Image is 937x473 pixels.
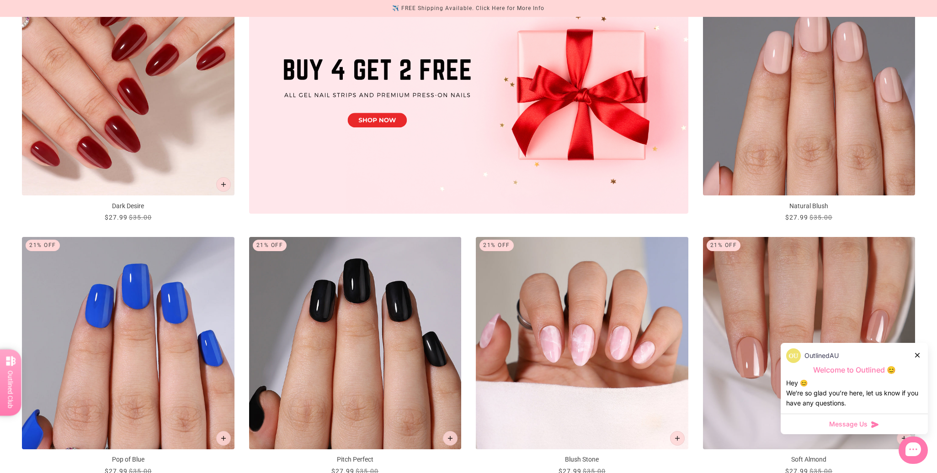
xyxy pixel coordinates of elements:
[26,240,60,251] div: 21% Off
[703,201,916,211] p: Natural Blush
[479,240,514,251] div: 21% Off
[22,201,234,211] p: Dark Desire
[786,378,922,408] div: Hey 😊 We‘re so glad you’re here, let us know if you have any questions.
[476,455,688,464] p: Blush Stone
[785,214,808,221] span: $27.99
[707,240,741,251] div: 21% Off
[443,431,458,446] button: Add to cart
[786,365,922,375] p: Welcome to Outlined 😊
[786,348,801,363] img: data:image/png;base64,iVBORw0KGgoAAAANSUhEUgAAACQAAAAkCAYAAADhAJiYAAACJklEQVR4AexUO28TQRice/mFQxI...
[249,455,462,464] p: Pitch Perfect
[129,214,152,221] span: $35.00
[703,455,916,464] p: Soft Almond
[829,420,868,429] span: Message Us
[22,455,234,464] p: Pop of Blue
[253,240,287,251] div: 21% Off
[392,4,544,13] div: ✈️ FREE Shipping Available. Click Here for More Info
[216,431,231,446] button: Add to cart
[216,177,231,192] button: Add to cart
[804,351,839,361] p: OutlinedAU
[897,431,911,446] button: Add to cart
[105,214,128,221] span: $27.99
[809,214,832,221] span: $35.00
[670,431,685,446] button: Add to cart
